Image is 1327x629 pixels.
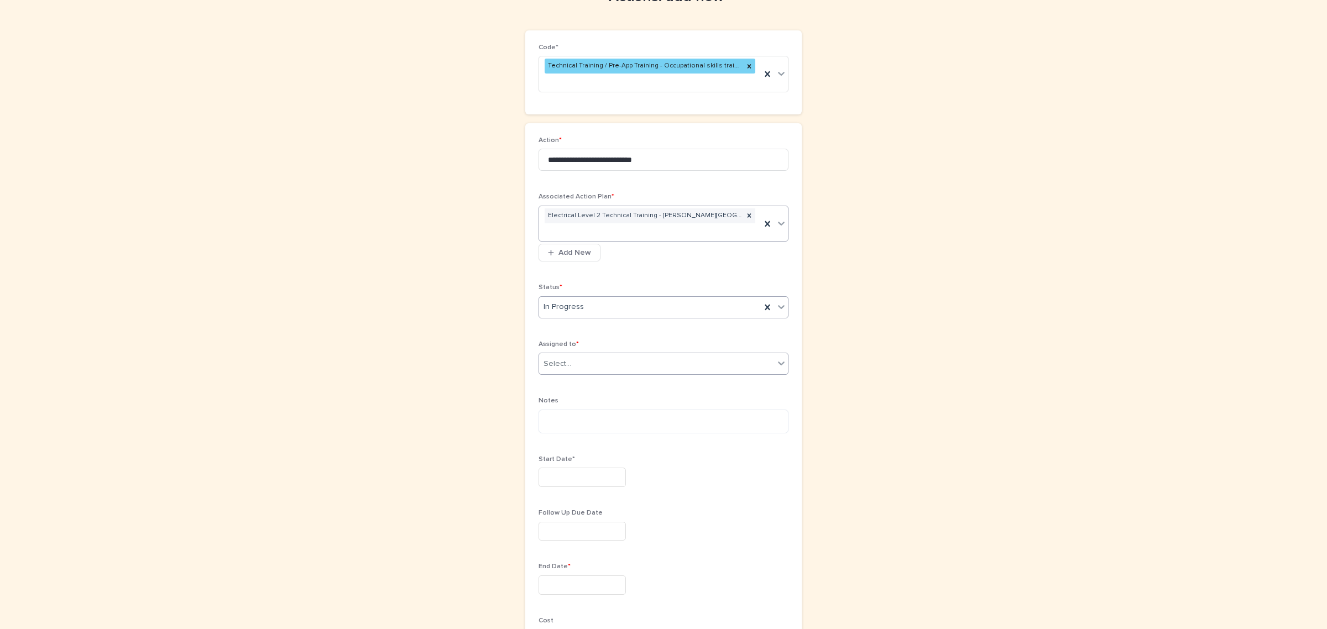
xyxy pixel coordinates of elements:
[544,358,571,370] div: Select...
[539,510,603,516] span: Follow Up Due Date
[539,244,600,261] button: Add New
[539,341,579,348] span: Assigned to
[539,137,562,144] span: Action
[539,284,562,291] span: Status
[558,249,591,256] span: Add New
[539,397,558,404] span: Notes
[539,617,553,624] span: Cost
[539,563,571,570] span: End Date
[544,301,584,313] span: In Progress
[545,208,743,223] div: Electrical Level 2 Technical Training - [PERSON_NAME][GEOGRAPHIC_DATA] [PERSON_NAME] - [DATE]
[545,59,743,74] div: Technical Training / Pre-App Training - Occupational skills training
[539,456,575,463] span: Start Date*
[539,44,558,51] span: Code*
[539,193,614,200] span: Associated Action Plan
